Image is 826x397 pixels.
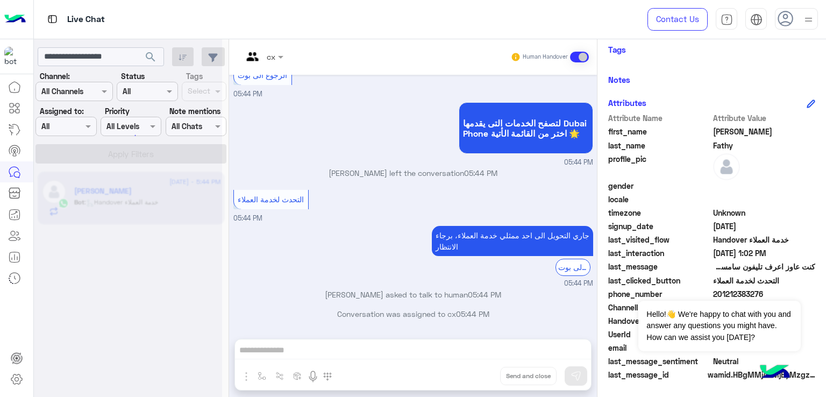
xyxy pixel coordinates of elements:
[713,140,816,151] span: Fathy
[608,342,711,353] span: email
[608,207,711,218] span: timezone
[233,289,593,300] p: [PERSON_NAME] asked to talk to human
[713,261,816,272] span: كنت عاوز اعرف تليفون سامسونج جالكسي A16 مساحه 256ج و 8رام موجود ف انهي فرع ف اسكندريه واي الالوان...
[713,126,816,137] span: Abdelrhman
[608,98,646,108] h6: Attributes
[564,279,593,289] span: 05:44 PM
[608,140,711,151] span: last_name
[608,234,711,245] span: last_visited_flow
[713,194,816,205] span: null
[802,13,815,26] img: profile
[608,247,711,259] span: last_interaction
[46,12,59,26] img: tab
[464,168,497,178] span: 05:44 PM
[713,247,816,259] span: 2025-08-19T10:02:53.535Z
[468,290,501,299] span: 05:44 PM
[608,153,711,178] span: profile_pic
[608,45,815,54] h6: Tags
[713,234,816,245] span: Handover خدمة العملاء
[67,12,105,27] p: Live Chat
[608,302,711,313] span: ChannelId
[608,261,711,272] span: last_message
[463,118,589,138] span: لتصفح الخدمات التى يقدمها Dubai Phone اختر من القائمة الأتية 🌟
[4,8,26,31] img: Logo
[608,275,711,286] span: last_clicked_button
[233,167,593,179] p: [PERSON_NAME] left the conversation
[432,226,593,256] p: 19/8/2025, 5:44 PM
[608,194,711,205] span: locale
[713,356,816,367] span: 0
[713,112,816,124] span: Attribute Value
[608,356,711,367] span: last_message_sentiment
[500,367,557,385] button: Send and close
[238,195,304,204] span: التحدث لخدمة العملاء
[708,369,815,380] span: wamid.HBgMMjAxMjEyMzgzMjc2FQIAEhggQjJENDAzRUVCN0FBNzZGMjdDMTgwNThCOEQ1M0ZGNkYA
[608,126,711,137] span: first_name
[647,8,708,31] a: Contact Us
[750,13,763,26] img: tab
[608,221,711,232] span: signup_date
[608,315,711,327] span: HandoverOn
[713,180,816,192] span: null
[713,153,740,180] img: defaultAdmin.png
[608,180,711,192] span: gender
[756,354,794,392] img: hulul-logo.png
[721,13,733,26] img: tab
[713,275,816,286] span: التحدث لخدمة العملاء
[556,259,590,275] div: الرجوع الى بوت
[233,90,262,98] span: 05:44 PM
[713,207,816,218] span: Unknown
[523,53,568,61] small: Human Handover
[638,301,800,351] span: Hello!👋 We're happy to chat with you and answer any questions you might have. How can we assist y...
[233,308,593,320] p: Conversation was assigned to cx
[238,70,287,80] span: الرجوع الى بوت
[4,47,24,66] img: 1403182699927242
[118,126,137,145] div: loading...
[716,8,737,31] a: tab
[456,309,489,318] span: 05:44 PM
[608,75,630,84] h6: Notes
[608,288,711,300] span: phone_number
[713,221,816,232] span: 2025-08-17T22:59:39.384Z
[608,369,706,380] span: last_message_id
[608,329,711,340] span: UserId
[564,158,593,168] span: 05:44 PM
[608,112,711,124] span: Attribute Name
[233,214,262,222] span: 05:44 PM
